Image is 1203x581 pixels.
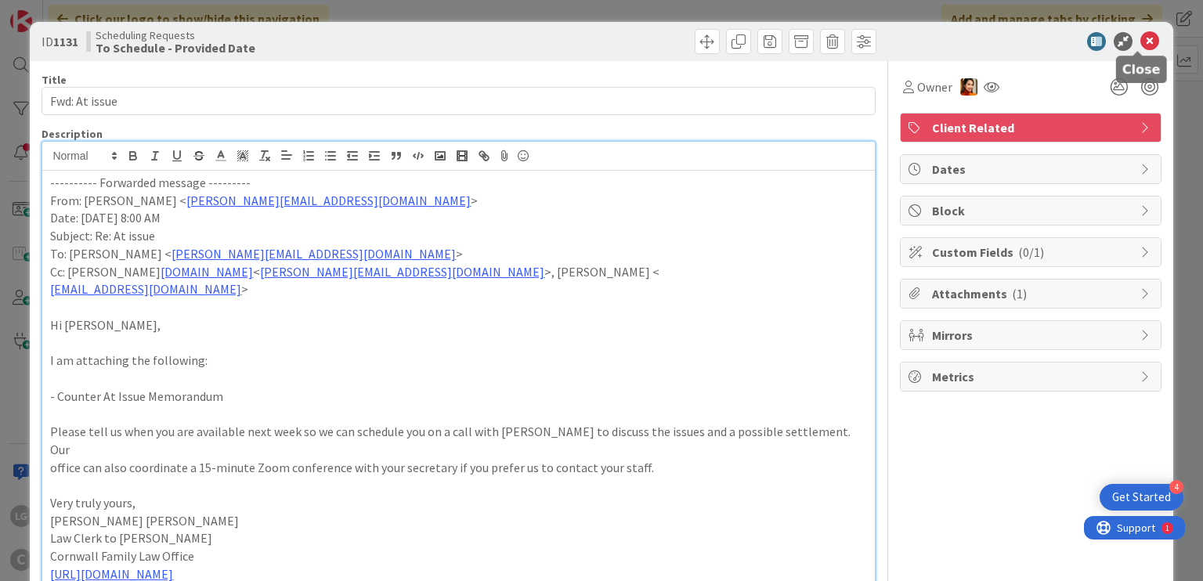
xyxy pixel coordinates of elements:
[260,264,544,280] a: [PERSON_NAME][EMAIL_ADDRESS][DOMAIN_NAME]
[1100,484,1183,511] div: Open Get Started checklist, remaining modules: 4
[932,243,1133,262] span: Custom Fields
[42,73,67,87] label: Title
[96,29,255,41] span: Scheduling Requests
[932,160,1133,179] span: Dates
[1012,286,1027,301] span: ( 1 )
[932,118,1133,137] span: Client Related
[81,6,85,19] div: 1
[50,192,866,210] p: From: [PERSON_NAME] < >
[186,193,471,208] a: [PERSON_NAME][EMAIL_ADDRESS][DOMAIN_NAME]
[50,209,866,227] p: Date: [DATE] 8:00 AM
[161,264,253,280] a: [DOMAIN_NAME]
[917,78,952,96] span: Owner
[50,280,866,298] p: >
[50,388,866,406] p: - Counter At Issue Memorandum
[96,41,255,54] b: To Schedule - Provided Date
[50,423,866,458] p: Please tell us when you are available next week so we can schedule you on a call with [PERSON_NAM...
[932,284,1133,303] span: Attachments
[932,326,1133,345] span: Mirrors
[42,32,78,51] span: ID
[50,174,866,192] p: ---------- Forwarded message ---------
[50,529,866,547] p: Law Clerk to [PERSON_NAME]
[1169,480,1183,494] div: 4
[932,201,1133,220] span: Block
[932,367,1133,386] span: Metrics
[42,87,875,115] input: type card name here...
[1112,489,1171,505] div: Get Started
[1018,244,1044,260] span: ( 0/1 )
[172,246,456,262] a: [PERSON_NAME][EMAIL_ADDRESS][DOMAIN_NAME]
[960,78,977,96] img: PM
[42,127,103,141] span: Description
[50,316,866,334] p: Hi [PERSON_NAME],
[33,2,71,21] span: Support
[50,512,866,530] p: [PERSON_NAME] [PERSON_NAME]
[50,245,866,263] p: To: [PERSON_NAME] < >
[50,352,866,370] p: I am attaching the following:
[50,494,866,512] p: Very truly yours,
[1122,62,1161,77] h5: Close
[50,281,241,297] a: [EMAIL_ADDRESS][DOMAIN_NAME]
[50,459,866,477] p: office can also coordinate a 15-minute Zoom conference with your secretary if you prefer us to co...
[50,263,866,281] p: Cc: [PERSON_NAME] < >, [PERSON_NAME] <
[53,34,78,49] b: 1131
[50,227,866,245] p: Subject: Re: At issue
[50,547,866,565] p: Cornwall Family Law Office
